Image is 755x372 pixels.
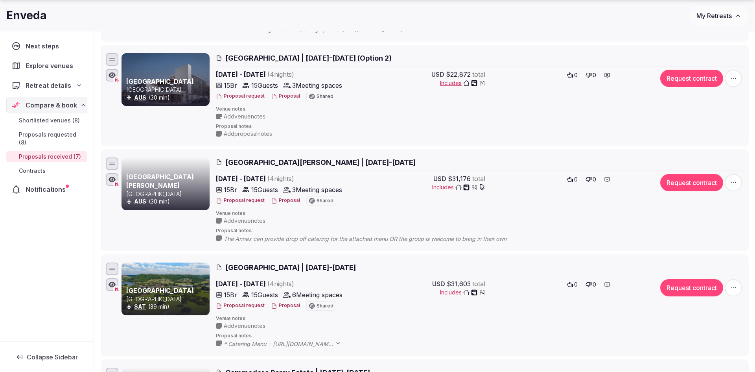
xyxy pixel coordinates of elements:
span: 0 [574,281,578,289]
p: [GEOGRAPHIC_DATA] [126,86,208,94]
span: The Annex can provide drop off catering for the attached menu OR the group is welcome to bring in... [224,235,522,243]
a: Shortlisted venues (8) [6,115,87,126]
span: 6 Meeting spaces [292,290,343,300]
span: 0 [574,176,578,183]
span: Shortlisted venues (8) [19,117,80,124]
div: (30 min) [126,94,208,102]
span: total [472,70,485,79]
span: $31,603 [447,279,471,289]
span: [GEOGRAPHIC_DATA] | [DATE]-[DATE] [225,263,356,272]
span: USD [432,279,445,289]
button: My Retreats [689,6,749,26]
button: Proposal [271,302,300,309]
span: Contracts [19,167,46,175]
button: 0 [565,70,580,81]
span: Collapse Sidebar [27,353,78,361]
span: Retreat details [26,81,71,90]
span: ( 4 night s ) [267,175,294,183]
button: 0 [565,279,580,290]
span: 15 Br [224,185,237,194]
span: * Catering Menu = [URL][DOMAIN_NAME] * 360 Tour = [URL][DOMAIN_NAME] [224,340,349,348]
button: Proposal request [216,93,265,100]
span: total [472,279,485,289]
span: Proposals requested (8) [19,131,84,146]
button: Proposal request [216,302,265,309]
a: [GEOGRAPHIC_DATA][PERSON_NAME] [126,173,194,189]
span: 15 Guests [251,290,278,300]
a: Proposals received (7) [6,151,87,162]
span: [GEOGRAPHIC_DATA][PERSON_NAME] | [DATE]-[DATE] [225,157,416,167]
span: [GEOGRAPHIC_DATA] | [DATE]-[DATE] (Option 2) [225,53,392,63]
button: Includes [432,183,485,191]
span: Proposal notes [216,228,744,234]
span: 0 [574,71,578,79]
span: ( 4 night s ) [267,70,294,78]
span: Add venue notes [224,322,265,330]
button: Request contract [660,279,723,296]
button: Proposal [271,93,300,100]
span: Venue notes [216,315,744,322]
span: 3 Meeting spaces [292,81,342,90]
span: Notifications [26,185,69,194]
span: Proposals received (7) [19,153,81,161]
p: [GEOGRAPHIC_DATA] [126,295,208,303]
a: AUS [134,94,146,101]
span: Venue notes [216,106,744,113]
a: [GEOGRAPHIC_DATA] [126,287,194,294]
span: 0 [593,281,596,289]
span: Add venue notes [224,217,265,225]
span: Next steps [26,41,62,51]
span: Shared [317,198,333,203]
span: 15 Br [224,81,237,90]
span: Add proposal notes [224,130,272,138]
span: USD [431,70,444,79]
span: [DATE] - [DATE] [216,70,354,79]
button: 0 [565,174,580,185]
span: 0 [593,71,596,79]
span: 15 Guests [251,185,278,194]
span: 3 Meeting spaces [292,185,342,194]
span: [DATE] - [DATE] [216,174,354,183]
span: Shared [317,304,333,308]
h1: Enveda [6,8,47,23]
button: 0 [583,174,598,185]
span: $22,872 [446,70,471,79]
a: Proposals requested (8) [6,129,87,148]
p: [GEOGRAPHIC_DATA] [126,190,208,198]
button: Includes [440,289,485,296]
button: Collapse Sidebar [6,348,87,366]
span: Explore venues [26,61,76,70]
div: (30 min) [126,198,208,205]
span: $31,176 [448,174,471,183]
span: Venue notes [216,210,744,217]
a: SAT [134,303,146,310]
span: Proposal notes [216,333,744,339]
button: Proposal [271,197,300,204]
button: Includes [440,79,485,87]
a: Explore venues [6,57,87,74]
span: Proposal notes [216,123,744,130]
span: Compare & book [26,100,77,110]
span: total [472,174,485,183]
a: [GEOGRAPHIC_DATA] [126,78,194,85]
a: AUS [134,198,146,205]
span: My Retreats [696,12,732,20]
span: Shared [317,94,333,99]
button: Proposal request [216,197,265,204]
span: ( 4 night s ) [267,280,294,288]
span: USD [433,174,446,183]
a: Next steps [6,38,87,54]
span: 0 [593,176,596,183]
button: AUS [134,198,146,205]
span: 15 Guests [251,81,278,90]
button: Request contract [660,174,723,191]
button: 0 [583,279,598,290]
a: Contracts [6,165,87,176]
button: Request contract [660,70,723,87]
span: [DATE] - [DATE] [216,279,354,289]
